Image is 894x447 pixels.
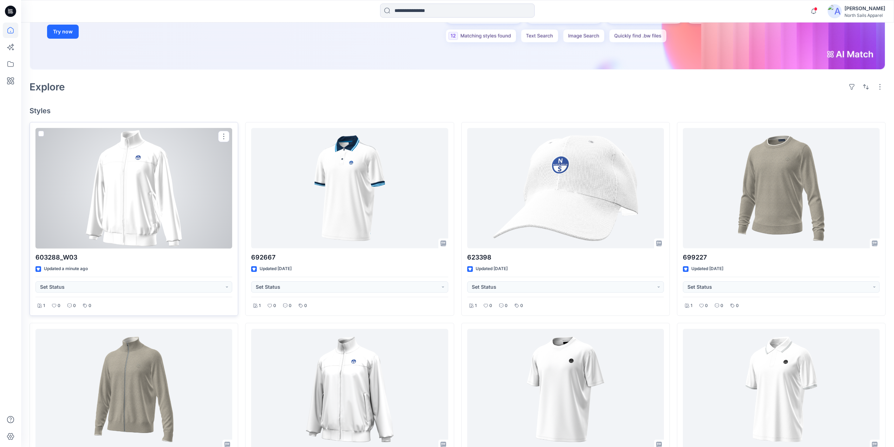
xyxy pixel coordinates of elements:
[476,265,508,273] p: Updated [DATE]
[251,128,448,249] a: 692667
[44,265,88,273] p: Updated a minute ago
[844,13,885,18] div: North Sails Apparel
[467,253,664,262] p: 623398
[47,25,79,39] button: Try now
[289,302,292,309] p: 0
[304,302,307,309] p: 0
[844,4,885,13] div: [PERSON_NAME]
[505,302,508,309] p: 0
[720,302,723,309] p: 0
[259,302,261,309] p: 1
[683,128,880,249] a: 699227
[73,302,76,309] p: 0
[58,302,60,309] p: 0
[520,302,523,309] p: 0
[467,128,664,249] a: 623398
[273,302,276,309] p: 0
[251,253,448,262] p: 692667
[35,128,232,249] a: 603288_W03
[260,265,292,273] p: Updated [DATE]
[736,302,739,309] p: 0
[35,253,232,262] p: 603288_W03
[475,302,477,309] p: 1
[89,302,91,309] p: 0
[489,302,492,309] p: 0
[828,4,842,18] img: avatar
[30,107,886,115] h4: Styles
[43,302,45,309] p: 1
[705,302,708,309] p: 0
[691,302,692,309] p: 1
[683,253,880,262] p: 699227
[30,81,65,92] h2: Explore
[691,265,723,273] p: Updated [DATE]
